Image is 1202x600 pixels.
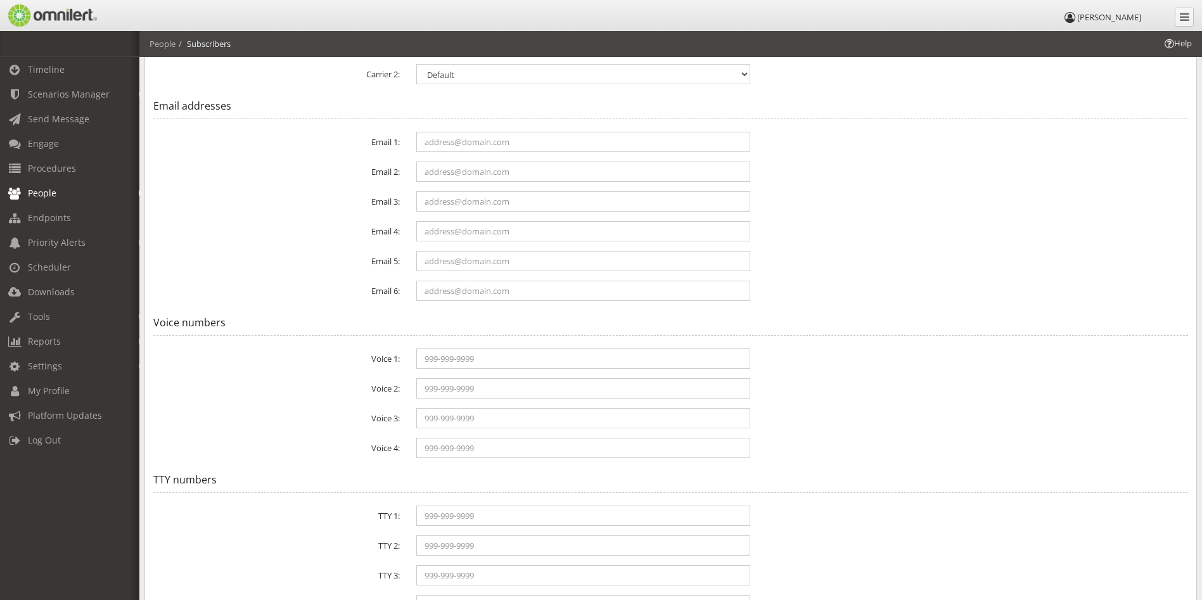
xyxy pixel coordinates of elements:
[145,64,408,80] label: Carrier 2:
[416,348,750,369] input: 999-999-9999
[416,251,750,271] input: address@domain.com
[28,137,59,150] span: Engage
[28,212,71,224] span: Endpoints
[416,132,750,152] input: address@domain.com
[145,162,408,178] label: Email 2:
[416,408,750,428] input: 999-999-9999
[145,565,408,582] label: TTY 3:
[28,360,62,372] span: Settings
[28,409,102,421] span: Platform Updates
[28,385,70,397] span: My Profile
[153,468,1188,493] legend: TTY numbers
[145,378,408,395] label: Voice 2:
[416,565,750,585] input: 999-999-9999
[145,132,408,148] label: Email 1:
[28,434,61,446] span: Log Out
[176,38,231,50] li: Subscribers
[145,281,408,297] label: Email 6:
[28,63,65,75] span: Timeline
[1163,37,1192,49] span: Help
[145,438,408,454] label: Voice 4:
[145,251,408,267] label: Email 5:
[1077,11,1141,23] span: [PERSON_NAME]
[416,281,750,301] input: address@domain.com
[145,408,408,424] label: Voice 3:
[416,506,750,526] input: 999-999-9999
[28,286,75,298] span: Downloads
[416,438,750,458] input: 999-999-9999
[416,535,750,556] input: 999-999-9999
[153,310,1188,336] legend: Voice numbers
[28,187,56,199] span: People
[28,261,71,273] span: Scheduler
[416,221,750,241] input: address@domain.com
[145,535,408,552] label: TTY 2:
[28,335,61,347] span: Reports
[145,348,408,365] label: Voice 1:
[28,113,89,125] span: Send Message
[1175,8,1194,27] a: Collapse Menu
[28,88,110,100] span: Scenarios Manager
[28,236,86,248] span: Priority Alerts
[416,378,750,399] input: 999-999-9999
[145,221,408,238] label: Email 4:
[28,162,76,174] span: Procedures
[145,506,408,522] label: TTY 1:
[416,162,750,182] input: address@domain.com
[150,38,176,50] li: People
[145,191,408,208] label: Email 3:
[29,9,54,20] span: Help
[28,310,50,322] span: Tools
[6,4,97,27] img: Omnilert
[153,94,1188,119] legend: Email addresses
[416,191,750,212] input: address@domain.com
